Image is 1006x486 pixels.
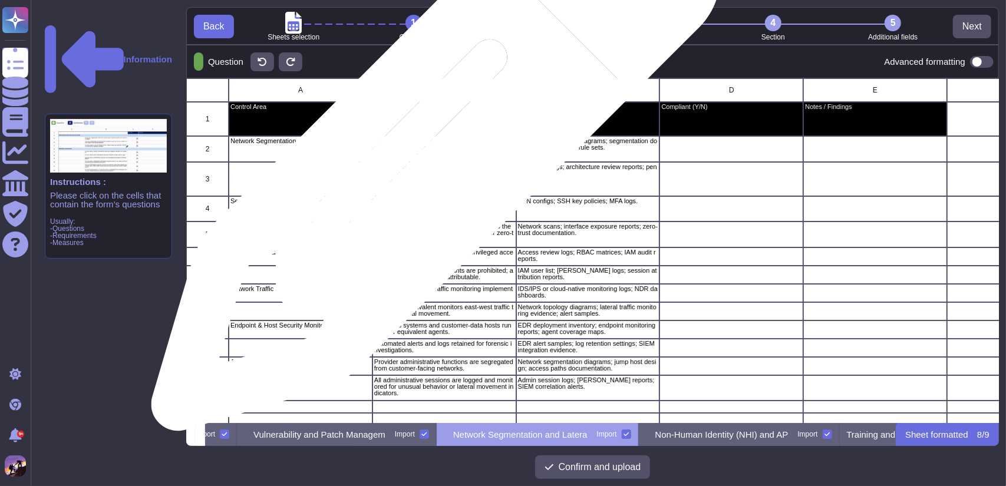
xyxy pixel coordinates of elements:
[374,198,514,217] p: All remote administrative access uses encrypted methods (e.g., VPN with MFA, SSH with key-based a...
[765,15,781,31] div: 4
[186,302,229,320] div: 9
[885,15,901,31] div: 5
[518,286,658,299] p: IDS/IPS or cloud-native monitoring logs; NDR dashboards.
[194,15,234,38] button: Back
[230,286,371,292] p: Network Traffic Monitoring & IDS/IPS
[186,401,229,413] div: 14
[518,340,658,353] p: EDR alert samples; log retention settings; SIEM integration evidence.
[518,377,658,390] p: Admin session logs; [PERSON_NAME] reports; SIEM correlation alerts.
[518,322,658,335] p: EDR deployment inventory; endpoint monitoring reports; agent coverage maps.
[186,320,229,339] div: 10
[186,78,999,423] div: grid
[518,304,658,317] p: Network topology diagrams; lateral traffic monitoring evidence; alert samples.
[395,431,415,438] div: Import
[186,284,229,302] div: 8
[518,249,658,262] p: Access review logs; RBAC matrices; IAM audit reports.
[186,357,229,375] div: 12
[535,455,651,479] button: Confirm and upload
[374,223,514,243] p: Administrative interfaces are not exposed to the public internet unless protected by VPN or zero-...
[453,430,588,439] p: Network Segmentation and Latera
[585,87,591,94] span: C
[518,138,658,151] p: Network architecture diagrams; segmentation documentation; firewall rule sets.
[186,266,229,284] div: 7
[518,198,658,204] p: VPN configs; SSH key policies; MFA logs.
[518,223,658,236] p: Network scans; interface exposure reports; zero-trust documentation.
[374,138,514,157] p: Logical or physical segmentation exists between critical systems, management planes, and public-f...
[195,431,215,438] div: Import
[298,87,303,94] span: A
[655,430,789,439] p: Non-Human Identity (NHI) and AP
[50,191,167,209] p: Please click on the cells that contain the form’s questions
[50,119,167,173] img: instruction
[833,15,953,41] li: Additional fields
[473,15,593,41] li: Yes / No
[518,104,658,110] p: Evidence to Collect
[518,359,658,372] p: Network segmentation diagrams; jump host design; access paths documentation.
[230,249,371,256] p: Principle of Least Privilege & Privileged Access
[374,286,514,299] p: Continuous network traffic monitoring implemented.
[234,15,354,41] li: Sheets selection
[847,430,975,439] p: Training and Security Awareness
[873,87,878,94] span: E
[525,15,542,31] div: 2
[645,15,662,31] div: 3
[186,196,229,222] div: 4
[374,304,514,317] p: IDS/IPS or equivalent monitors east-west traffic to detect lateral movement.
[374,249,514,262] p: All access follows least privilege; privileged access reviewed at least quarterly.
[953,15,991,38] button: Next
[374,267,514,280] p: Shared administrative accounts are prohibited; all privileged sessions are attributable.
[50,177,167,186] p: Instructions :
[905,430,968,439] p: Sheet formatted
[374,104,514,110] p: Audit Criteria / Verification Points
[230,359,371,365] p: Administrative Function Isolation & Monitoring
[186,375,229,401] div: 13
[186,221,229,247] div: 5
[230,138,371,144] p: Network Segmentation & Isolation
[253,430,385,439] p: Vulnerability and Patch Managem
[518,267,658,280] p: IAM user list; [PERSON_NAME] logs; session attribution reports.
[50,218,167,246] p: Usually: -Questions -Requirements -Measures
[729,87,734,94] span: D
[203,22,225,31] span: Back
[405,15,422,31] div: 1
[186,247,229,266] div: 6
[17,431,24,438] div: 9+
[230,322,371,329] p: Endpoint & Host Security Monitoring
[597,431,617,438] div: Import
[186,136,229,162] div: 2
[798,431,818,438] div: Import
[186,102,229,136] div: 1
[230,104,371,110] p: Control Area
[977,430,989,439] p: 8 / 9
[124,55,173,64] p: Information
[374,377,514,396] p: All administrative sessions are logged and monitored for unusual behavior or lateral movement ind...
[805,104,945,110] p: Notes / Findings
[186,162,229,196] div: 3
[230,198,371,204] p: Secure Remote Administrative Access
[442,87,447,94] span: B
[661,104,801,110] p: Compliant (Y/N)
[354,15,473,41] li: Question
[593,15,713,41] li: Answer
[374,164,514,183] p: Access between segments is controlled by firewalls or equivalent mechanisms and validated via arc...
[374,322,514,335] p: All critical systems and customer-data hosts run EDR or equivalent agents.
[203,57,243,66] p: Question
[186,339,229,357] div: 11
[518,164,658,177] p: Firewall configs; architecture review reports; pen test results.
[559,462,641,472] span: Confirm and upload
[2,453,34,479] button: user
[962,22,982,31] span: Next
[884,56,994,68] div: Advanced formatting
[5,455,26,477] img: user
[186,413,229,425] div: 15
[374,359,514,372] p: Provider administrative functions are segregated from customer-facing networks.
[713,15,833,41] li: Section
[374,340,514,353] p: Automated alerts and logs retained for forensic investigations.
